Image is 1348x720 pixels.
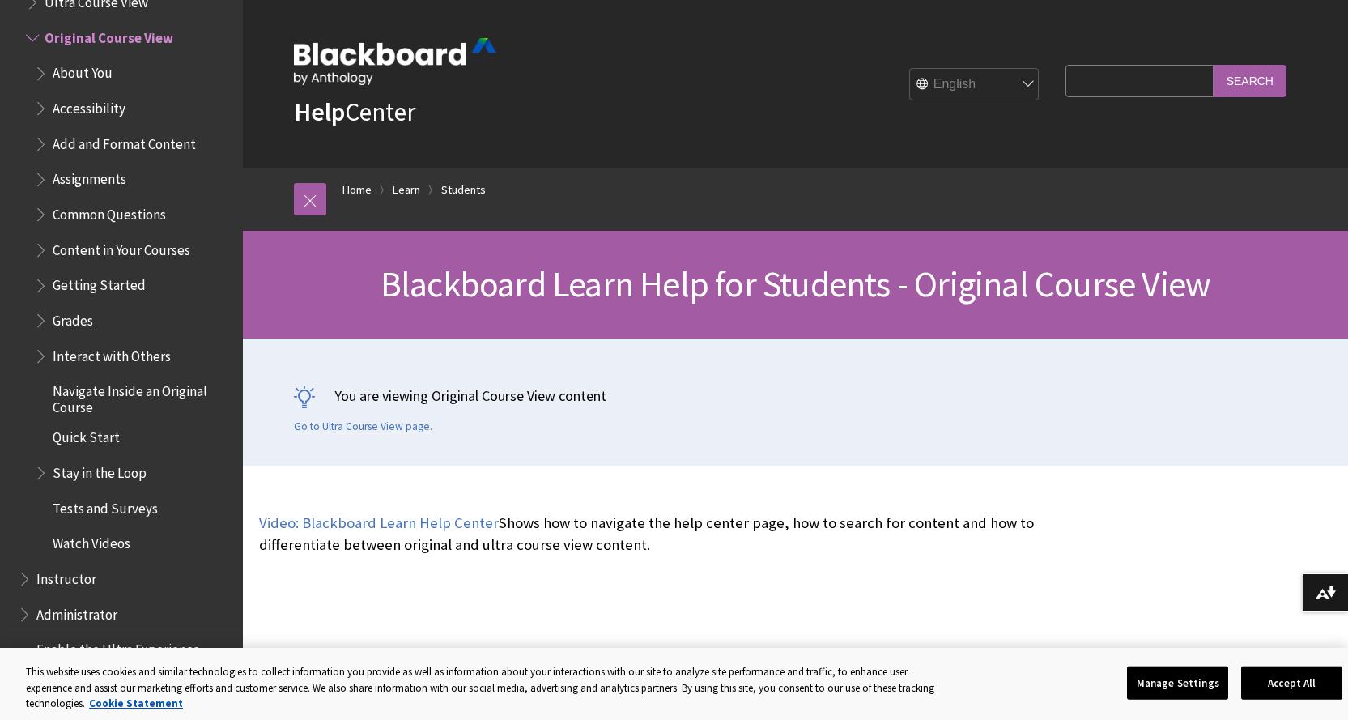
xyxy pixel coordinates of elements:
[53,130,196,152] span: Add and Format Content
[381,262,1210,306] span: Blackboard Learn Help for Students - Original Course View
[45,24,173,46] span: Original Course View
[1214,65,1286,96] input: Search
[89,697,183,710] a: More information about your privacy, opens in a new tab
[53,95,125,117] span: Accessibility
[26,664,944,712] div: This website uses cookies and similar technologies to collect information you provide as well as ...
[53,495,158,517] span: Tests and Surveys
[53,272,146,294] span: Getting Started
[53,60,113,82] span: About You
[53,236,190,258] span: Content in Your Courses
[342,180,372,200] a: Home
[53,424,120,446] span: Quick Start
[294,38,496,85] img: Blackboard by Anthology
[393,180,420,200] a: Learn
[53,530,130,552] span: Watch Videos
[36,601,117,623] span: Administrator
[259,513,1092,555] p: Shows how to navigate the help center page, how to search for content and how to differentiate be...
[294,96,415,128] a: HelpCenter
[36,637,200,658] span: Enable the Ultra Experience
[53,201,166,223] span: Common Questions
[1241,666,1342,700] button: Accept All
[53,166,126,188] span: Assignments
[53,307,93,329] span: Grades
[294,386,1298,406] p: You are viewing Original Course View content
[1127,666,1228,700] button: Manage Settings
[53,377,232,415] span: Navigate Inside an Original Course
[910,69,1040,101] select: Site Language Selector
[294,420,432,434] a: Go to Ultra Course View page.
[441,180,486,200] a: Students
[53,343,171,364] span: Interact with Others
[36,565,96,587] span: Instructor
[53,459,147,481] span: Stay in the Loop
[294,96,345,128] strong: Help
[259,513,499,533] a: Video: Blackboard Learn Help Center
